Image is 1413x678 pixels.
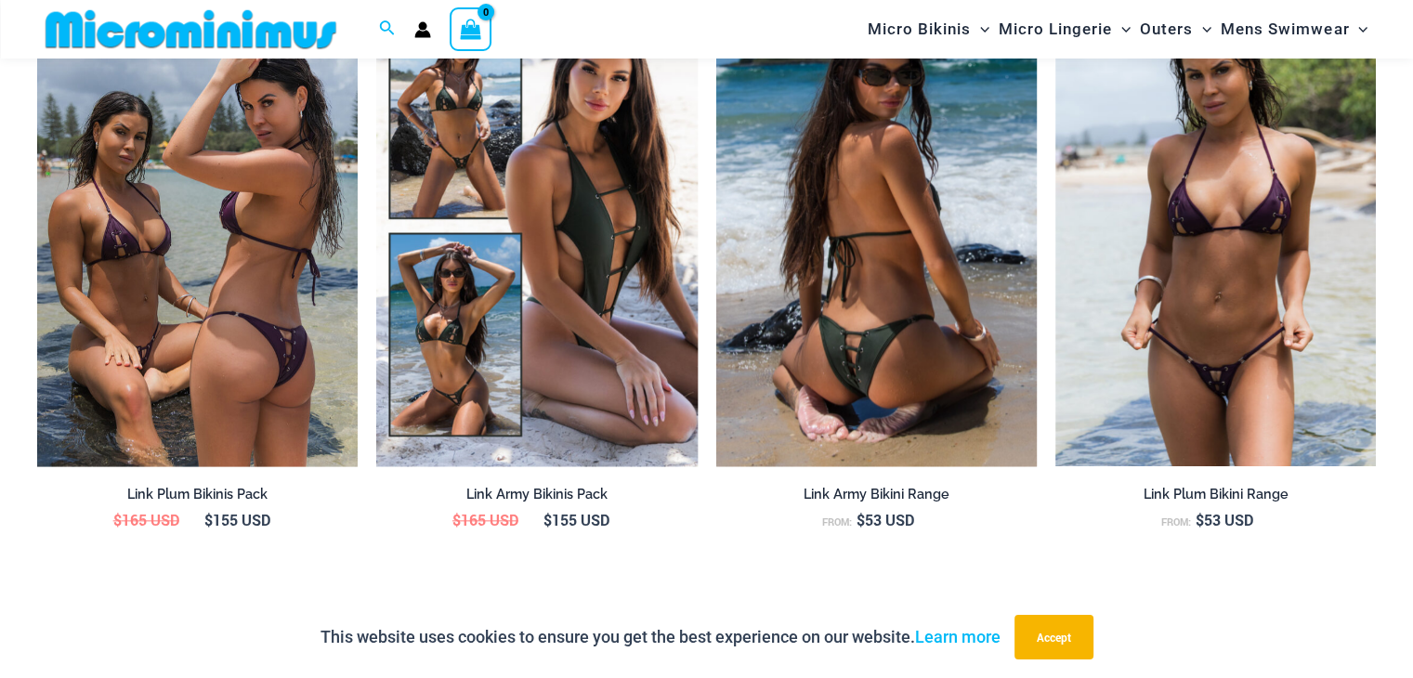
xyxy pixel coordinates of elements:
p: This website uses cookies to ensure you get the best experience on our website. [321,623,1001,651]
a: Account icon link [414,21,431,38]
nav: Site Navigation [860,3,1376,56]
span: $ [113,510,122,529]
a: Mens SwimwearMenu ToggleMenu Toggle [1216,6,1372,53]
a: Link Plum Bikinis Pack [37,486,358,510]
span: $ [204,510,213,529]
span: $ [543,510,552,529]
span: Micro Lingerie [999,6,1112,53]
a: Search icon link [379,18,396,41]
bdi: 155 USD [543,510,609,529]
span: Menu Toggle [1349,6,1367,53]
span: $ [1196,510,1204,529]
a: View Shopping Cart, empty [450,7,492,50]
a: Micro BikinisMenu ToggleMenu Toggle [863,6,994,53]
img: MM SHOP LOGO FLAT [38,8,344,50]
bdi: 165 USD [113,510,179,529]
bdi: 165 USD [452,510,518,529]
span: Menu Toggle [971,6,989,53]
bdi: 155 USD [204,510,270,529]
h2: Link Army Bikini Range [716,486,1037,503]
a: Learn more [915,627,1001,646]
span: Micro Bikinis [868,6,971,53]
span: From: [822,515,852,528]
span: Mens Swimwear [1221,6,1349,53]
span: $ [452,510,461,529]
span: From: [1161,515,1191,528]
h2: Link Army Bikinis Pack [376,486,697,503]
span: Menu Toggle [1193,6,1211,53]
span: Outers [1140,6,1193,53]
button: Accept [1014,615,1093,659]
bdi: 53 USD [1196,510,1253,529]
span: $ [857,510,865,529]
a: Link Army Bikini Range [716,486,1037,510]
a: Micro LingerieMenu ToggleMenu Toggle [994,6,1135,53]
bdi: 53 USD [857,510,914,529]
a: OutersMenu ToggleMenu Toggle [1135,6,1216,53]
a: Link Plum Bikini Range [1055,486,1376,510]
h2: Link Plum Bikini Range [1055,486,1376,503]
span: Menu Toggle [1112,6,1131,53]
h2: Link Plum Bikinis Pack [37,486,358,503]
a: Link Army Bikinis Pack [376,486,697,510]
